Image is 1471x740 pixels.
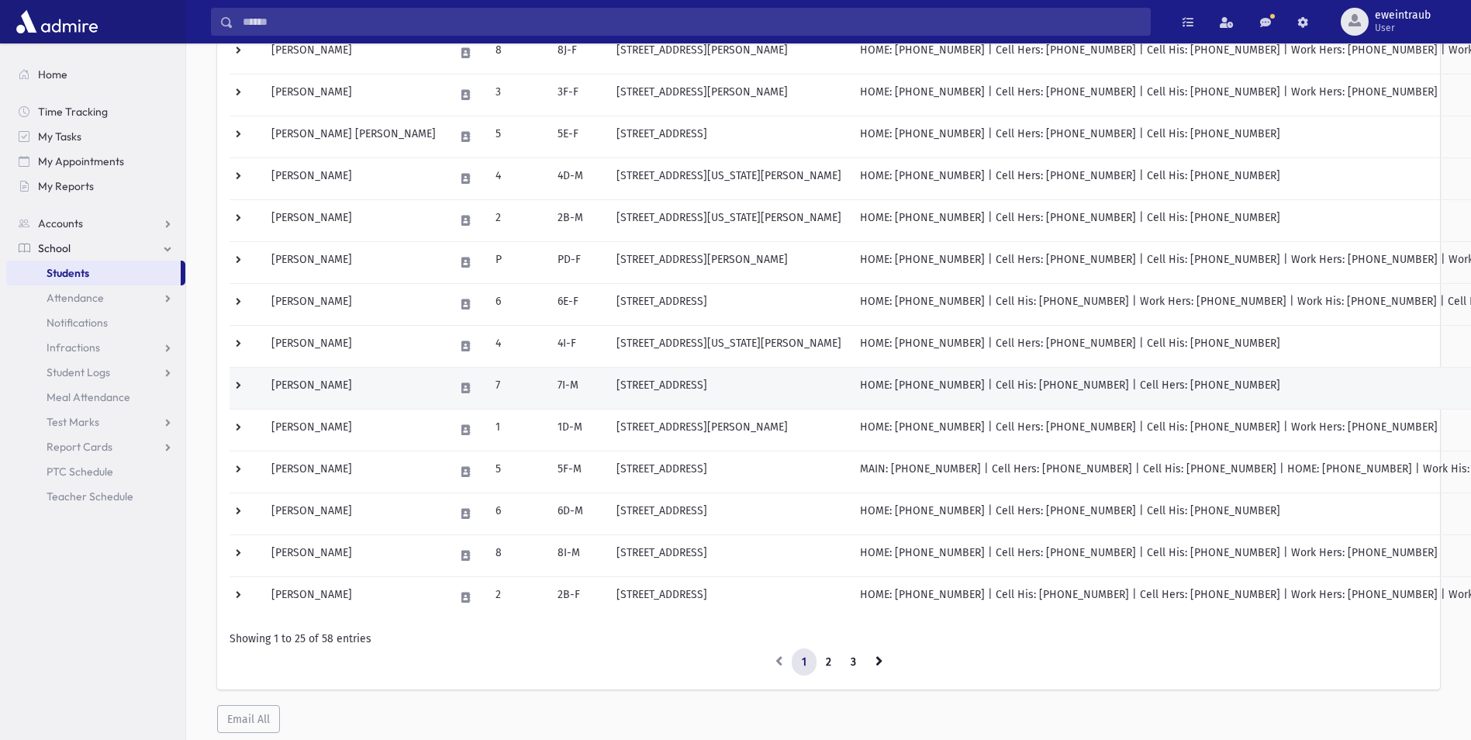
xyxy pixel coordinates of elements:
a: Notifications [6,310,185,335]
span: Student Logs [47,365,110,379]
a: Students [6,261,181,285]
a: Report Cards [6,434,185,459]
td: 1 [486,409,548,451]
td: 5 [486,116,548,157]
div: Showing 1 to 25 of 58 entries [230,631,1428,647]
td: [STREET_ADDRESS][PERSON_NAME] [607,32,851,74]
td: [STREET_ADDRESS] [607,576,851,618]
td: [PERSON_NAME] [262,409,445,451]
td: 4I-F [548,325,607,367]
a: Home [6,62,185,87]
a: Infractions [6,335,185,360]
td: [STREET_ADDRESS][US_STATE][PERSON_NAME] [607,157,851,199]
td: 7 [486,367,548,409]
td: [STREET_ADDRESS] [607,367,851,409]
span: eweintraub [1375,9,1431,22]
td: 5 [486,451,548,493]
span: Notifications [47,316,108,330]
span: Attendance [47,291,104,305]
button: Email All [217,705,280,733]
td: PD-F [548,241,607,283]
td: [PERSON_NAME] [262,157,445,199]
td: [STREET_ADDRESS][PERSON_NAME] [607,409,851,451]
span: Home [38,67,67,81]
td: [STREET_ADDRESS] [607,116,851,157]
td: 2B-M [548,199,607,241]
td: [PERSON_NAME] [262,241,445,283]
a: My Appointments [6,149,185,174]
td: [PERSON_NAME] [262,74,445,116]
td: [PERSON_NAME] [262,283,445,325]
span: Infractions [47,341,100,354]
td: 2 [486,199,548,241]
td: 5E-F [548,116,607,157]
td: 3F-F [548,74,607,116]
td: 2 [486,576,548,618]
td: [PERSON_NAME] [262,32,445,74]
td: [PERSON_NAME] [262,325,445,367]
a: My Reports [6,174,185,199]
input: Search [233,8,1150,36]
td: 8I-M [548,534,607,576]
a: 1 [792,648,817,676]
td: 6E-F [548,283,607,325]
td: [PERSON_NAME] [262,576,445,618]
td: 6D-M [548,493,607,534]
span: My Appointments [38,154,124,168]
td: 2B-F [548,576,607,618]
a: Test Marks [6,410,185,434]
td: [PERSON_NAME] [262,367,445,409]
td: [STREET_ADDRESS][US_STATE][PERSON_NAME] [607,325,851,367]
td: [PERSON_NAME] [262,199,445,241]
span: User [1375,22,1431,34]
span: School [38,241,71,255]
td: 8 [486,32,548,74]
span: Teacher Schedule [47,489,133,503]
td: [STREET_ADDRESS][PERSON_NAME] [607,241,851,283]
td: [STREET_ADDRESS] [607,493,851,534]
a: Attendance [6,285,185,310]
a: Meal Attendance [6,385,185,410]
td: [STREET_ADDRESS] [607,451,851,493]
span: Accounts [38,216,83,230]
span: Meal Attendance [47,390,130,404]
td: 7I-M [548,367,607,409]
a: 3 [841,648,866,676]
td: [PERSON_NAME] [262,451,445,493]
span: Students [47,266,89,280]
img: AdmirePro [12,6,102,37]
span: My Tasks [38,130,81,144]
td: 8J-F [548,32,607,74]
span: Test Marks [47,415,99,429]
a: School [6,236,185,261]
td: [PERSON_NAME] [PERSON_NAME] [262,116,445,157]
a: PTC Schedule [6,459,185,484]
td: 4 [486,325,548,367]
a: Teacher Schedule [6,484,185,509]
td: [STREET_ADDRESS][US_STATE][PERSON_NAME] [607,199,851,241]
a: Accounts [6,211,185,236]
a: Student Logs [6,360,185,385]
td: [PERSON_NAME] [262,493,445,534]
span: My Reports [38,179,94,193]
span: Report Cards [47,440,112,454]
td: 6 [486,283,548,325]
td: 1D-M [548,409,607,451]
td: [STREET_ADDRESS][PERSON_NAME] [607,74,851,116]
td: 6 [486,493,548,534]
a: 2 [816,648,841,676]
a: My Tasks [6,124,185,149]
td: 4 [486,157,548,199]
a: Time Tracking [6,99,185,124]
td: [STREET_ADDRESS] [607,534,851,576]
span: Time Tracking [38,105,108,119]
td: 3 [486,74,548,116]
td: [PERSON_NAME] [262,534,445,576]
td: P [486,241,548,283]
td: 4D-M [548,157,607,199]
td: 8 [486,534,548,576]
td: [STREET_ADDRESS] [607,283,851,325]
span: PTC Schedule [47,465,113,479]
td: 5F-M [548,451,607,493]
